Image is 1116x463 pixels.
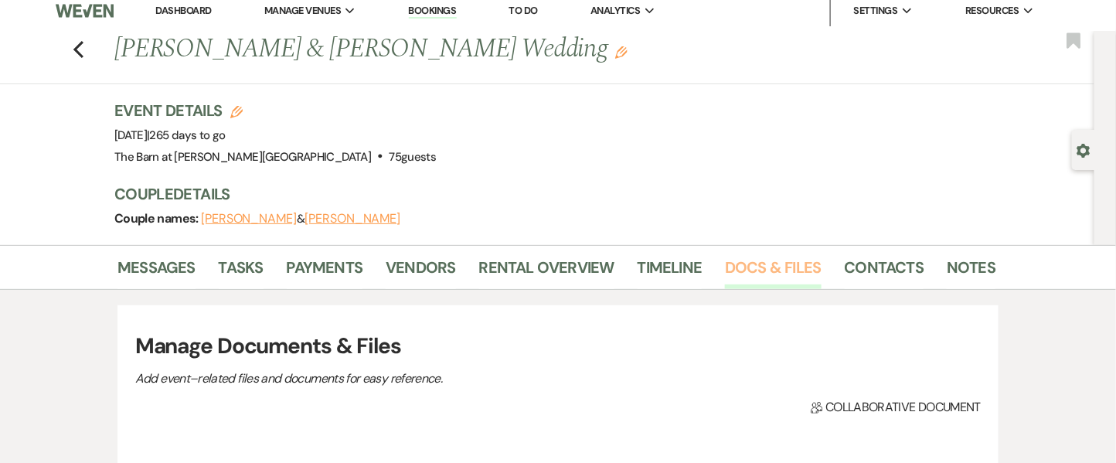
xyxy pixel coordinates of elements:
a: Timeline [638,255,703,289]
a: Payments [287,255,363,289]
h3: Manage Documents & Files [135,330,981,363]
a: Dashboard [155,4,211,17]
button: [PERSON_NAME] [201,213,297,225]
h3: Couple Details [114,183,980,205]
h1: [PERSON_NAME] & [PERSON_NAME] Wedding [114,31,807,68]
button: [PERSON_NAME] [305,213,400,225]
h3: Event Details [114,100,436,121]
a: Tasks [219,255,264,289]
span: Manage Venues [264,3,341,19]
span: Resources [965,3,1019,19]
a: Contacts [845,255,924,289]
span: Analytics [590,3,640,19]
a: Rental Overview [479,255,614,289]
span: 265 days to go [150,128,226,143]
span: Settings [854,3,898,19]
span: & [201,211,400,226]
a: Vendors [386,255,455,289]
p: Add event–related files and documents for easy reference. [135,369,676,389]
a: Messages [117,255,196,289]
span: 75 guests [390,149,437,165]
a: Notes [947,255,995,289]
button: Edit [615,45,628,59]
button: Open lead details [1077,142,1090,157]
span: The Barn at [PERSON_NAME][GEOGRAPHIC_DATA] [114,149,371,165]
span: Couple names: [114,210,201,226]
a: Bookings [409,4,457,19]
a: Docs & Files [725,255,821,289]
span: [DATE] [114,128,226,143]
span: | [147,128,225,143]
span: Collaborative document [811,398,981,417]
a: To Do [509,4,538,17]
